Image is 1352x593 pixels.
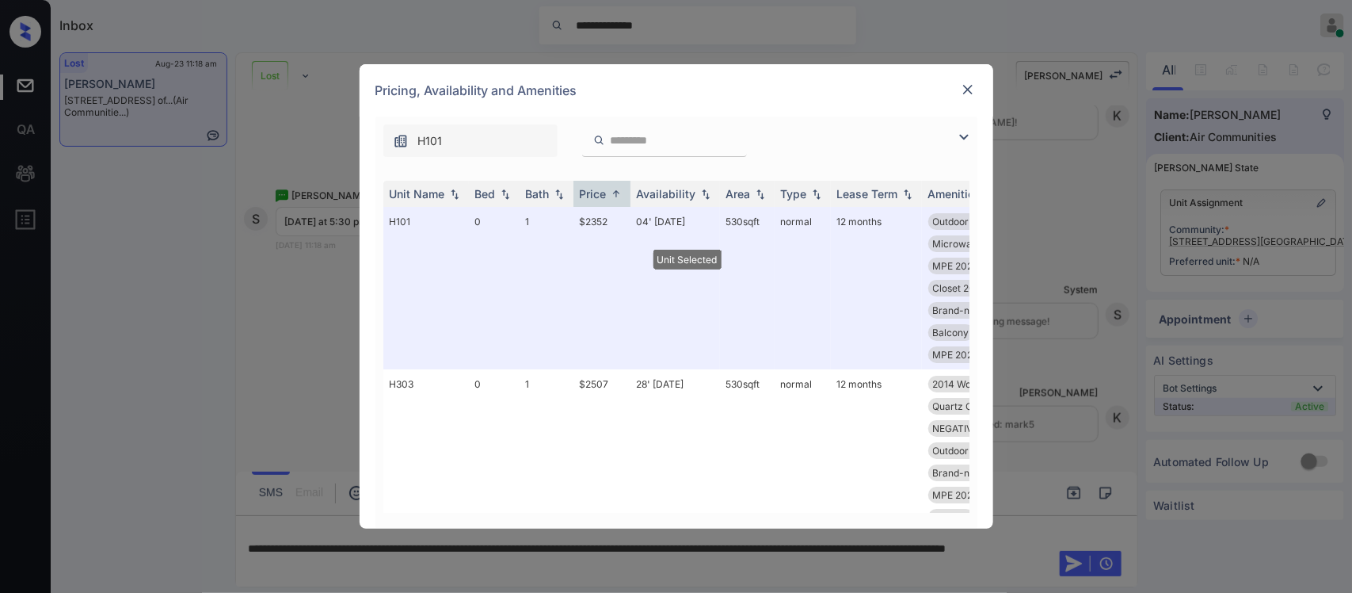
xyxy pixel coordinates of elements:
span: H101 [418,132,443,150]
img: sorting [752,189,768,200]
span: 2014 Wood Floor... [933,378,1015,390]
td: $2352 [573,207,630,369]
div: Price [580,187,607,201]
img: sorting [447,189,463,200]
div: Bed [475,187,496,201]
td: 04' [DATE] [630,207,720,369]
span: MPE 2024 Landsc... [933,349,1022,361]
span: Outdoor Living ... [933,445,1008,457]
div: Amenities [928,187,981,201]
div: Type [781,187,807,201]
td: 1 [520,369,573,554]
td: 530 sqft [720,207,775,369]
td: 1 [520,207,573,369]
div: Availability [637,187,696,201]
td: 0 [469,369,520,554]
div: Unit Name [390,187,445,201]
div: Pricing, Availability and Amenities [360,64,993,117]
img: close [960,82,976,98]
span: Balcony [933,327,969,339]
div: Area [726,187,751,201]
span: Quartz Counters [933,400,1007,412]
span: Brand-new Kitch... [933,467,1016,479]
img: sorting [497,189,513,200]
td: 530 sqft [720,369,775,554]
td: 28' [DATE] [630,369,720,554]
td: 12 months [831,207,922,369]
div: Bath [526,187,550,201]
td: normal [775,207,831,369]
img: sorting [900,189,916,200]
img: icon-zuma [954,128,973,147]
span: MPE 2025 Hallwa... [933,260,1019,272]
td: normal [775,369,831,554]
img: sorting [698,189,714,200]
span: NEGATIVE Washer... [933,423,1022,434]
td: H303 [383,369,469,554]
span: Closet 2014 [933,282,986,294]
div: Lease Term [837,187,898,201]
span: Microwave [933,238,984,250]
img: icon-zuma [593,133,605,147]
td: H101 [383,207,469,369]
span: MPE 2025 Hallwa... [933,489,1019,501]
td: $2507 [573,369,630,554]
img: icon-zuma [393,133,409,149]
span: Brand-new Kitch... [933,304,1016,316]
td: 0 [469,207,520,369]
img: sorting [809,189,825,200]
img: sorting [551,189,567,200]
td: 12 months [831,369,922,554]
span: Balcony [933,511,969,523]
span: Outdoor Living ... [933,216,1008,228]
img: sorting [608,188,624,200]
